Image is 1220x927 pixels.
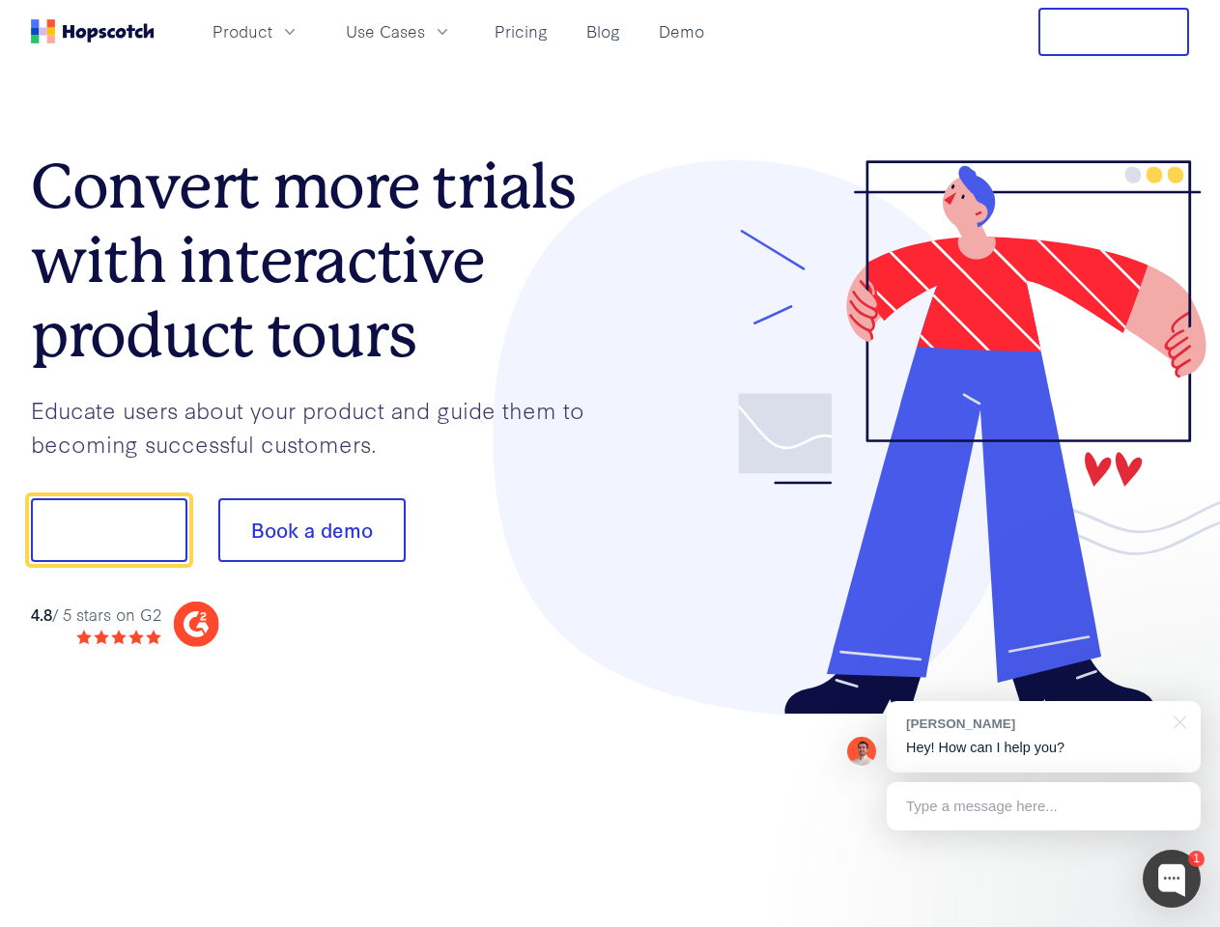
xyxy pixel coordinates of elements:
button: Book a demo [218,498,406,562]
span: Use Cases [346,19,425,43]
button: Use Cases [334,15,464,47]
div: 1 [1188,851,1205,867]
div: / 5 stars on G2 [31,603,161,627]
a: Home [31,19,155,43]
div: Type a message here... [887,782,1201,830]
button: Product [201,15,311,47]
a: Demo [651,15,712,47]
button: Free Trial [1038,8,1189,56]
p: Hey! How can I help you? [906,738,1181,758]
p: Educate users about your product and guide them to becoming successful customers. [31,393,610,460]
button: Show me! [31,498,187,562]
a: Pricing [487,15,555,47]
h1: Convert more trials with interactive product tours [31,150,610,372]
img: Mark Spera [847,737,876,766]
strong: 4.8 [31,603,52,625]
a: Blog [579,15,628,47]
div: [PERSON_NAME] [906,715,1162,733]
span: Product [213,19,272,43]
